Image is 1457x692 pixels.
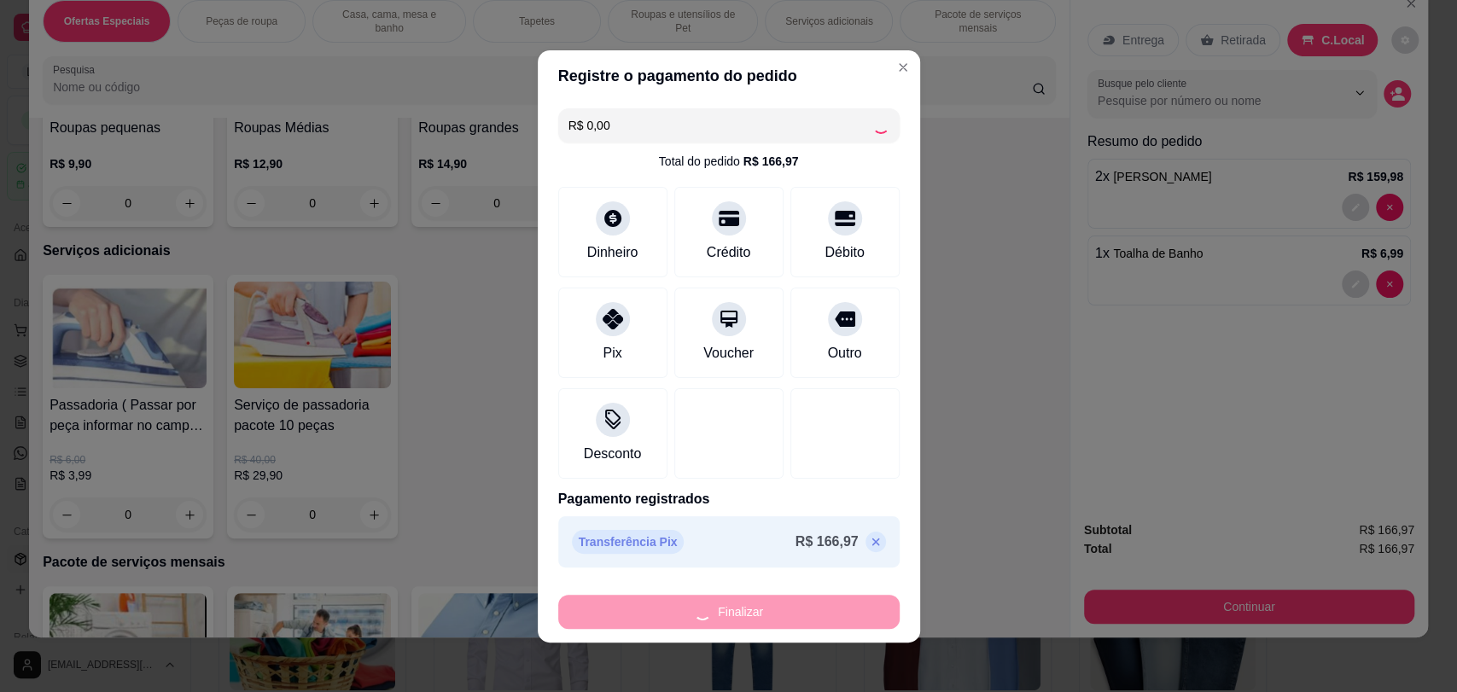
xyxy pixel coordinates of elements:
button: Close [889,54,917,81]
div: Débito [825,242,864,263]
input: Ex.: hambúrguer de cordeiro [568,108,872,142]
p: Transferência Pix [572,530,685,554]
p: Pagamento registrados [558,489,900,509]
p: R$ 166,97 [796,532,859,552]
header: Registre o pagamento do pedido [538,50,920,102]
div: R$ 166,97 [743,153,799,170]
div: Pix [603,343,621,363]
div: Loading [872,117,889,134]
div: Outro [827,343,861,363]
div: Desconto [584,444,642,464]
div: Dinheiro [587,242,638,263]
div: Crédito [707,242,751,263]
div: Voucher [703,343,754,363]
div: Total do pedido [659,153,799,170]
